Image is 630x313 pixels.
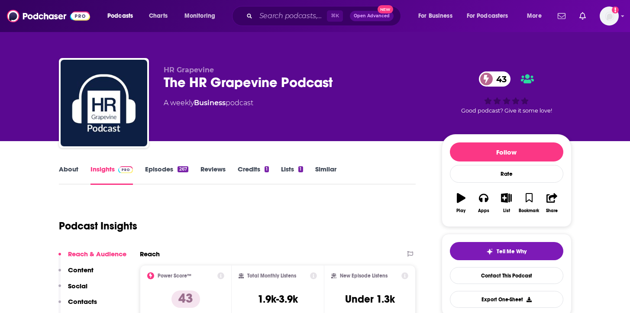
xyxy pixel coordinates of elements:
[378,5,393,13] span: New
[68,282,87,290] p: Social
[178,9,226,23] button: open menu
[340,273,388,279] h2: New Episode Listens
[478,208,489,213] div: Apps
[600,6,619,26] span: Logged in as katiewhorton
[450,267,563,284] a: Contact This Podcast
[600,6,619,26] img: User Profile
[68,297,97,306] p: Contacts
[58,282,87,298] button: Social
[145,165,188,185] a: Episodes267
[354,14,390,18] span: Open Advanced
[149,10,168,22] span: Charts
[101,9,144,23] button: open menu
[61,60,147,146] img: The HR Grapevine Podcast
[576,9,589,23] a: Show notifications dropdown
[345,293,395,306] h3: Under 1.3k
[518,187,540,219] button: Bookmark
[554,9,569,23] a: Show notifications dropdown
[58,250,126,266] button: Reach & Audience
[479,71,511,87] a: 43
[7,8,90,24] img: Podchaser - Follow, Share and Rate Podcasts
[497,248,527,255] span: Tell Me Why
[281,165,303,185] a: Lists1
[140,250,160,258] h2: Reach
[327,10,343,22] span: ⌘ K
[256,9,327,23] input: Search podcasts, credits, & more...
[158,273,191,279] h2: Power Score™
[521,9,552,23] button: open menu
[247,273,296,279] h2: Total Monthly Listens
[265,166,269,172] div: 1
[90,165,133,185] a: InsightsPodchaser Pro
[600,6,619,26] button: Show profile menu
[143,9,173,23] a: Charts
[200,165,226,185] a: Reviews
[461,107,552,114] span: Good podcast? Give it some love!
[68,266,94,274] p: Content
[350,11,394,21] button: Open AdvancedNew
[467,10,508,22] span: For Podcasters
[450,142,563,161] button: Follow
[527,10,542,22] span: More
[442,66,572,119] div: 43Good podcast? Give it some love!
[118,166,133,173] img: Podchaser Pro
[472,187,495,219] button: Apps
[461,9,521,23] button: open menu
[315,165,336,185] a: Similar
[450,242,563,260] button: tell me why sparkleTell Me Why
[68,250,126,258] p: Reach & Audience
[194,99,226,107] a: Business
[298,166,303,172] div: 1
[418,10,452,22] span: For Business
[59,219,137,232] h1: Podcast Insights
[486,248,493,255] img: tell me why sparkle
[184,10,215,22] span: Monitoring
[107,10,133,22] span: Podcasts
[495,187,517,219] button: List
[258,293,298,306] h3: 1.9k-3.9k
[456,208,465,213] div: Play
[240,6,409,26] div: Search podcasts, credits, & more...
[178,166,188,172] div: 267
[503,208,510,213] div: List
[58,266,94,282] button: Content
[412,9,463,23] button: open menu
[164,98,253,108] div: A weekly podcast
[238,165,269,185] a: Credits1
[450,291,563,308] button: Export One-Sheet
[164,66,214,74] span: HR Grapevine
[450,187,472,219] button: Play
[546,208,558,213] div: Share
[59,165,78,185] a: About
[540,187,563,219] button: Share
[171,290,200,308] p: 43
[488,71,511,87] span: 43
[612,6,619,13] svg: Add a profile image
[450,165,563,183] div: Rate
[519,208,539,213] div: Bookmark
